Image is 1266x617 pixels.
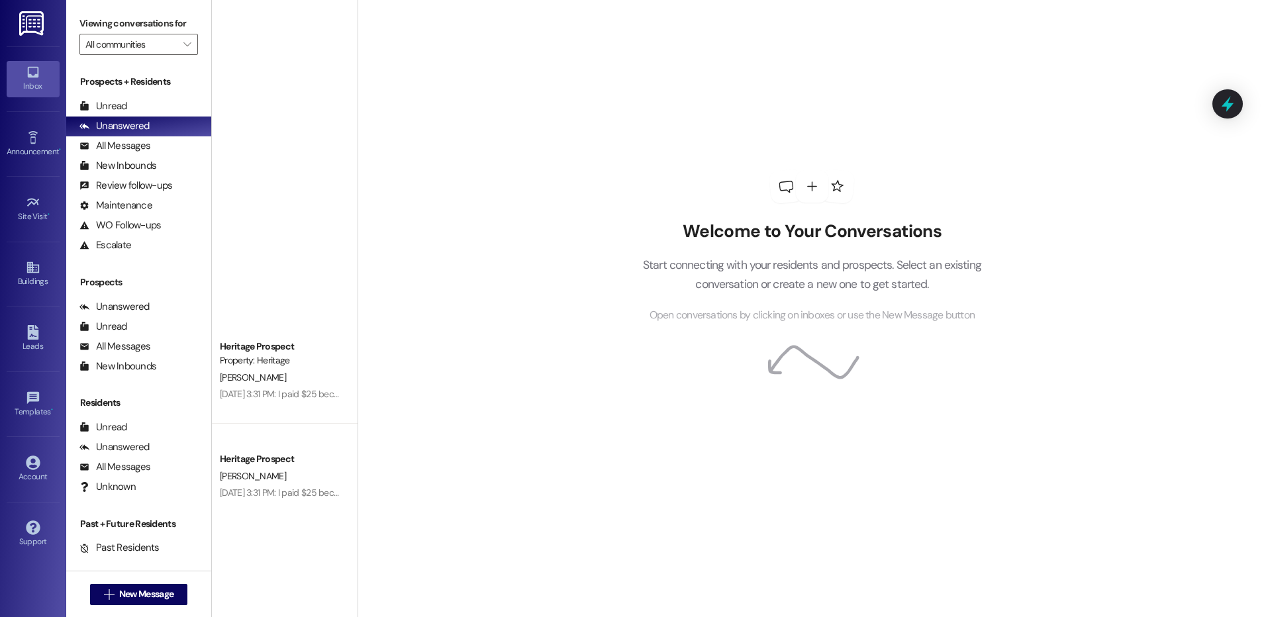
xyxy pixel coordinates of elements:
div: Prospects + Residents [66,75,211,89]
i:  [183,39,191,50]
div: Future Residents [79,561,169,575]
div: Unread [79,420,127,434]
div: Prospects [66,275,211,289]
div: Past + Future Residents [66,517,211,531]
span: • [48,210,50,219]
a: Templates • [7,387,60,422]
div: Residents [66,396,211,410]
div: Unknown [79,480,136,494]
span: • [51,405,53,414]
div: New Inbounds [79,359,156,373]
div: Unanswered [79,300,150,314]
div: Unread [79,320,127,334]
a: Inbox [7,61,60,97]
div: WO Follow-ups [79,218,161,232]
div: Unanswered [79,440,150,454]
a: Leads [7,321,60,357]
div: Review follow-ups [79,179,172,193]
div: Unanswered [79,119,150,133]
p: Start connecting with your residents and prospects. Select an existing conversation or create a n... [622,256,1001,293]
span: New Message [119,587,173,601]
a: Account [7,451,60,487]
a: Buildings [7,256,60,292]
div: Maintenance [79,199,152,213]
div: Escalate [79,238,131,252]
div: Unread [79,99,127,113]
div: All Messages [79,340,150,354]
div: Past Residents [79,541,160,555]
a: Site Visit • [7,191,60,227]
input: All communities [85,34,177,55]
label: Viewing conversations for [79,13,198,34]
i:  [104,589,114,600]
div: All Messages [79,139,150,153]
a: Support [7,516,60,552]
button: New Message [90,584,188,605]
img: ResiDesk Logo [19,11,46,36]
span: Open conversations by clicking on inboxes or use the New Message button [650,307,975,324]
span: • [59,145,61,154]
div: All Messages [79,460,150,474]
div: New Inbounds [79,159,156,173]
h2: Welcome to Your Conversations [622,221,1001,242]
